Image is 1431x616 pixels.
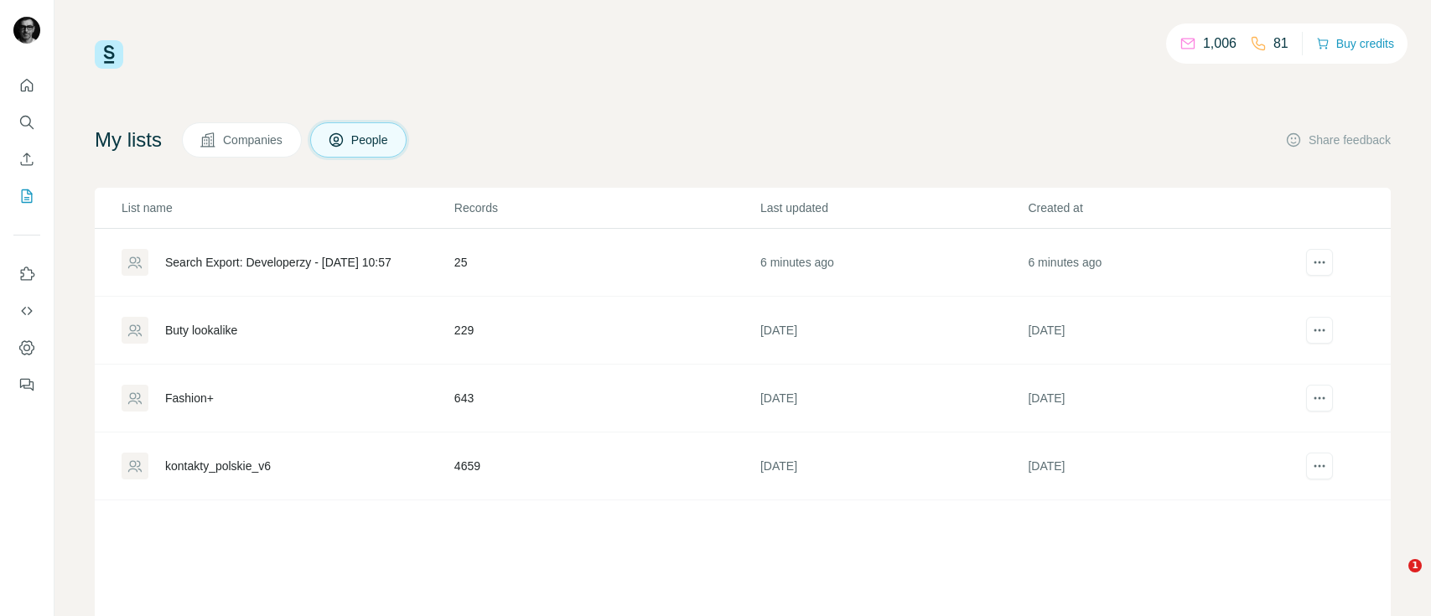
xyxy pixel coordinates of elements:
td: 6 minutes ago [760,229,1027,297]
button: Use Surfe API [13,296,40,326]
img: Avatar [13,17,40,44]
p: List name [122,199,453,216]
div: Fashion+ [165,390,214,406]
td: [DATE] [760,297,1027,365]
div: Buty lookalike [165,322,237,339]
td: [DATE] [1027,432,1294,500]
span: People [351,132,390,148]
span: Companies [223,132,284,148]
p: 81 [1273,34,1288,54]
p: Records [454,199,759,216]
button: My lists [13,181,40,211]
div: kontakty_polskie_v6 [165,458,271,474]
td: 229 [454,297,760,365]
h4: My lists [95,127,162,153]
button: Share feedback [1285,132,1391,148]
button: Buy credits [1316,32,1394,55]
span: 1 [1408,559,1422,572]
button: actions [1306,453,1333,479]
div: Search Export: Developerzy - [DATE] 10:57 [165,254,391,271]
td: 4659 [454,432,760,500]
button: actions [1306,249,1333,276]
button: actions [1306,385,1333,412]
td: 25 [454,229,760,297]
button: Quick start [13,70,40,101]
td: [DATE] [760,365,1027,432]
button: Search [13,107,40,137]
td: 643 [454,365,760,432]
iframe: Intercom live chat [1374,559,1414,599]
button: Enrich CSV [13,144,40,174]
td: [DATE] [1027,365,1294,432]
button: Use Surfe on LinkedIn [13,259,40,289]
p: Last updated [760,199,1026,216]
p: 1,006 [1203,34,1237,54]
img: Surfe Logo [95,40,123,69]
button: Dashboard [13,333,40,363]
td: [DATE] [760,432,1027,500]
td: 6 minutes ago [1027,229,1294,297]
button: Feedback [13,370,40,400]
p: Created at [1028,199,1294,216]
button: actions [1306,317,1333,344]
td: [DATE] [1027,297,1294,365]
